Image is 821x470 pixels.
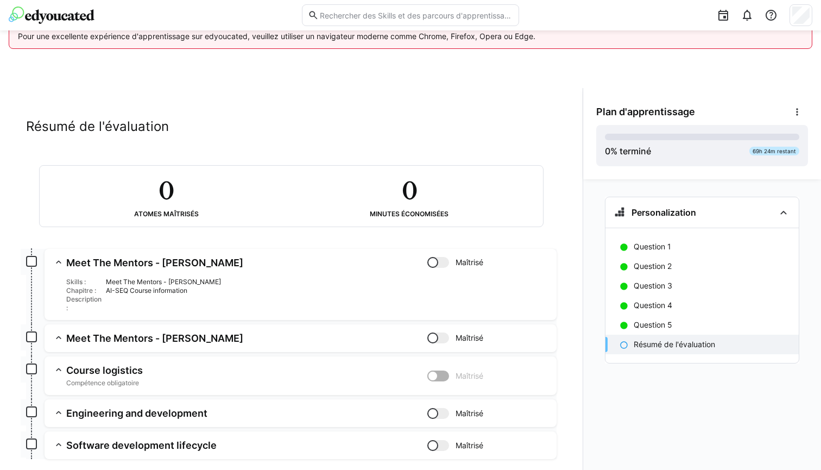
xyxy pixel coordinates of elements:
[456,257,483,268] span: Maîtrisé
[605,145,651,158] div: % terminé
[749,147,799,155] div: 69h 24m restant
[66,379,427,387] span: Compétence obligatoire
[596,106,695,118] span: Plan d'apprentissage
[66,364,427,377] h3: Course logistics
[631,207,696,218] h3: Personalization
[106,278,548,286] div: Meet The Mentors - [PERSON_NAME]
[456,333,483,343] span: Maîtrisé
[456,440,483,451] span: Maîtrisé
[634,280,672,291] p: Question 3
[319,10,513,20] input: Rechercher des Skills et des parcours d'apprentissage…
[402,174,417,206] h2: 0
[456,408,483,419] span: Maîtrisé
[159,174,174,206] h2: 0
[634,300,672,311] p: Question 4
[66,256,427,269] h3: Meet The Mentors - [PERSON_NAME]
[634,319,672,330] p: Question 5
[66,439,427,452] h3: Software development lifecycle
[106,286,548,295] div: AI-SEQ Course information
[605,146,610,156] span: 0
[18,31,803,42] p: Pour une excellente expérience d'apprentissage sur edyoucated, veuillez utiliser un navigateur mo...
[370,210,449,218] div: Minutes économisées
[66,332,427,344] h3: Meet The Mentors - [PERSON_NAME]
[634,261,672,272] p: Question 2
[456,371,483,381] span: Maîtrisé
[134,210,199,218] div: Atomes maîtrisés
[66,286,102,295] div: Chapitre :
[634,241,671,252] p: Question 1
[26,118,169,135] h2: Résumé de l'évaluation
[66,407,427,419] h3: Engineering and development
[634,339,715,350] p: Résumé de l'évaluation
[66,295,102,312] div: Description :
[66,278,102,286] div: Skills :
